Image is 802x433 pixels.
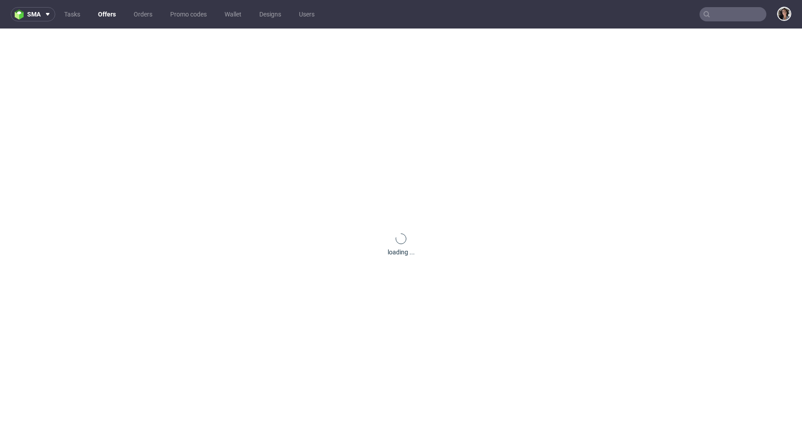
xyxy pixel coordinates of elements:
[15,9,27,20] img: logo
[254,7,286,21] a: Designs
[93,7,121,21] a: Offers
[59,7,86,21] a: Tasks
[778,8,790,20] img: Moreno Martinez Cristina
[27,11,41,17] span: sma
[11,7,55,21] button: sma
[128,7,158,21] a: Orders
[219,7,247,21] a: Wallet
[294,7,320,21] a: Users
[165,7,212,21] a: Promo codes
[388,248,415,257] div: loading ...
